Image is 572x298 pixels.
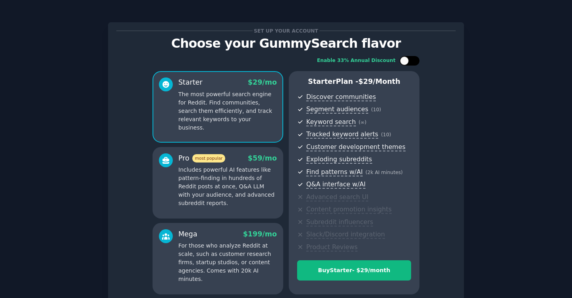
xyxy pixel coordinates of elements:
p: Includes powerful AI features like pattern-finding in hundreds of Reddit posts at once, Q&A LLM w... [178,166,277,207]
span: $ 199 /mo [243,230,277,238]
button: BuyStarter- $29/month [297,260,411,281]
span: $ 29 /month [358,77,400,85]
span: Discover communities [306,93,376,101]
p: The most powerful search engine for Reddit. Find communities, search them efficiently, and track ... [178,90,277,132]
span: ( 10 ) [381,132,391,137]
span: Content promotion insights [306,205,392,214]
p: For those who analyze Reddit at scale, such as customer research firms, startup studios, or conte... [178,242,277,283]
span: Segment audiences [306,105,368,114]
span: Subreddit influencers [306,218,373,226]
div: Starter [178,77,203,87]
span: ( 10 ) [371,107,381,112]
span: Find patterns w/AI [306,168,363,176]
span: Customer development themes [306,143,406,151]
span: Exploding subreddits [306,155,372,164]
span: $ 59 /mo [248,154,277,162]
span: $ 29 /mo [248,78,277,86]
span: ( ∞ ) [359,120,367,125]
div: Enable 33% Annual Discount [317,57,396,64]
div: Mega [178,229,197,239]
span: Product Reviews [306,243,357,252]
p: Starter Plan - [297,77,411,87]
span: Advanced search UI [306,193,368,201]
div: Buy Starter - $ 29 /month [298,266,411,275]
span: Tracked keyword alerts [306,130,378,139]
span: Q&A interface w/AI [306,180,365,189]
span: Keyword search [306,118,356,126]
span: Slack/Discord integration [306,230,385,239]
span: ( 2k AI minutes ) [365,170,403,175]
p: Choose your GummySearch flavor [116,37,456,50]
span: Set up your account [253,27,320,35]
div: Pro [178,153,225,163]
span: most popular [192,154,226,163]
